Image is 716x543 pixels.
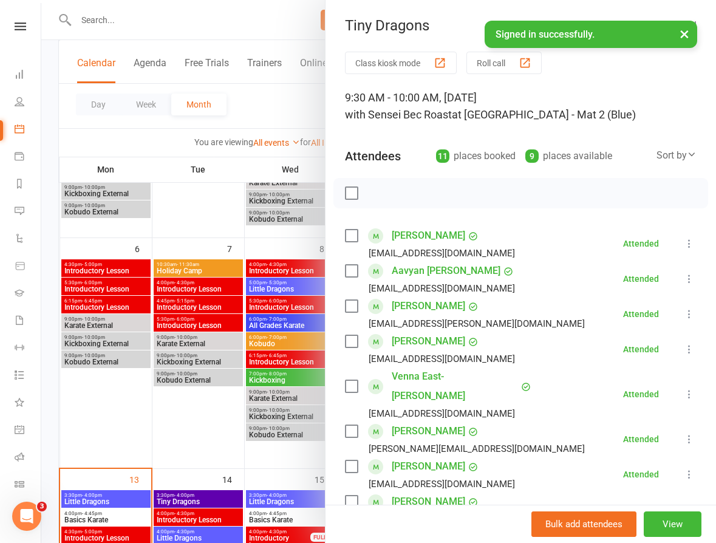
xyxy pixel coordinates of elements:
[525,148,612,165] div: places available
[15,445,42,472] a: Roll call kiosk mode
[392,457,465,476] a: [PERSON_NAME]
[623,435,659,443] div: Attended
[623,470,659,479] div: Attended
[37,502,47,511] span: 3
[326,17,716,34] div: Tiny Dragons
[369,441,585,457] div: [PERSON_NAME][EMAIL_ADDRESS][DOMAIN_NAME]
[15,89,42,117] a: People
[15,62,42,89] a: Dashboard
[369,281,515,296] div: [EMAIL_ADDRESS][DOMAIN_NAME]
[466,52,542,74] button: Roll call
[392,332,465,351] a: [PERSON_NAME]
[15,144,42,171] a: Payments
[15,472,42,499] a: Class kiosk mode
[345,89,697,123] div: 9:30 AM - 10:00 AM, [DATE]
[15,117,42,144] a: Calendar
[15,390,42,417] a: What's New
[673,21,695,47] button: ×
[623,345,659,353] div: Attended
[623,310,659,318] div: Attended
[345,148,401,165] div: Attendees
[15,253,42,281] a: Product Sales
[452,108,636,121] span: at [GEOGRAPHIC_DATA] - Mat 2 (Blue)
[15,417,42,445] a: General attendance kiosk mode
[12,502,41,531] iframe: Intercom live chat
[392,492,465,511] a: [PERSON_NAME]
[496,29,595,40] span: Signed in successfully.
[656,148,697,163] div: Sort by
[623,390,659,398] div: Attended
[436,148,516,165] div: places booked
[392,296,465,316] a: [PERSON_NAME]
[644,511,701,537] button: View
[623,275,659,283] div: Attended
[436,149,449,163] div: 11
[531,511,636,537] button: Bulk add attendees
[525,149,539,163] div: 9
[369,316,585,332] div: [EMAIL_ADDRESS][PERSON_NAME][DOMAIN_NAME]
[392,422,465,441] a: [PERSON_NAME]
[369,476,515,492] div: [EMAIL_ADDRESS][DOMAIN_NAME]
[392,367,518,406] a: Venna East- [PERSON_NAME]
[392,261,500,281] a: Aavyan [PERSON_NAME]
[369,245,515,261] div: [EMAIL_ADDRESS][DOMAIN_NAME]
[345,52,457,74] button: Class kiosk mode
[623,239,659,248] div: Attended
[369,351,515,367] div: [EMAIL_ADDRESS][DOMAIN_NAME]
[345,108,452,121] span: with Sensei Bec Roast
[392,226,465,245] a: [PERSON_NAME]
[15,171,42,199] a: Reports
[369,406,515,422] div: [EMAIL_ADDRESS][DOMAIN_NAME]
